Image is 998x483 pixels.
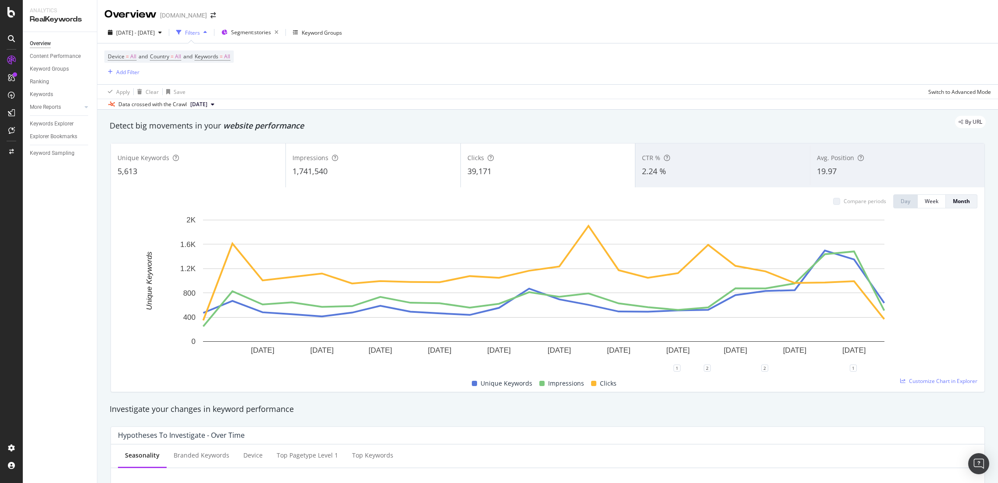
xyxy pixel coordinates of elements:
span: 39,171 [467,166,492,176]
div: Data crossed with the Crawl [118,100,187,108]
div: arrow-right-arrow-left [210,12,216,18]
text: 2K [186,216,196,224]
button: Week [918,194,946,208]
div: Compare periods [844,197,886,205]
text: [DATE] [548,346,571,354]
span: Device [108,53,125,60]
text: [DATE] [428,346,452,354]
button: [DATE] [187,99,218,110]
text: [DATE] [666,346,690,354]
div: Keywords Explorer [30,119,74,129]
div: More Reports [30,103,61,112]
div: Add Filter [116,68,139,76]
span: = [220,53,223,60]
div: Seasonality [125,451,160,460]
div: Top Keywords [352,451,393,460]
span: Unique Keywords [118,154,169,162]
div: Investigate your changes in keyword performance [110,404,986,415]
a: Keyword Groups [30,64,91,74]
button: Switch to Advanced Mode [925,85,991,99]
div: Ranking [30,77,49,86]
text: [DATE] [783,346,807,354]
div: Content Performance [30,52,81,61]
div: Filters [185,29,200,36]
div: Keywords [30,90,53,99]
span: Unique Keywords [481,378,532,389]
span: Segment: stories [231,29,271,36]
span: [DATE] - [DATE] [116,29,155,36]
a: Customize Chart in Explorer [900,377,977,385]
span: Impressions [292,154,328,162]
text: [DATE] [724,346,747,354]
div: Week [925,197,938,205]
a: Overview [30,39,91,48]
text: Unique Keywords [145,251,153,310]
a: Explorer Bookmarks [30,132,91,141]
div: [DOMAIN_NAME] [160,11,207,20]
text: [DATE] [842,346,866,354]
span: = [126,53,129,60]
div: Apply [116,88,130,96]
text: 400 [183,313,196,322]
button: Clear [134,85,159,99]
div: 1 [674,365,681,372]
span: By URL [965,119,982,125]
a: More Reports [30,103,82,112]
span: Clicks [600,378,617,389]
div: Keyword Groups [302,29,342,36]
button: Apply [104,85,130,99]
div: Clear [146,88,159,96]
text: 1.6K [180,240,196,249]
span: Keywords [195,53,218,60]
button: Keyword Groups [289,25,346,39]
div: RealKeywords [30,14,90,25]
text: 800 [183,289,196,297]
span: All [130,50,136,63]
a: Keywords [30,90,91,99]
button: Filters [173,25,210,39]
div: Overview [104,7,157,22]
a: Ranking [30,77,91,86]
span: and [183,53,192,60]
div: Overview [30,39,51,48]
span: and [139,53,148,60]
a: Keywords Explorer [30,119,91,129]
span: Customize Chart in Explorer [909,377,977,385]
text: 1.2K [180,265,196,273]
div: Explorer Bookmarks [30,132,77,141]
button: Month [946,194,977,208]
div: Top pagetype Level 1 [277,451,338,460]
span: = [171,53,174,60]
span: 2025 Aug. 11th [190,100,207,108]
span: 19.97 [817,166,837,176]
button: Segment:stories [218,25,282,39]
div: Keyword Sampling [30,149,75,158]
button: Day [893,194,918,208]
text: [DATE] [487,346,511,354]
svg: A chart. [118,215,970,368]
div: 2 [704,365,711,372]
button: [DATE] - [DATE] [104,25,165,39]
div: Day [901,197,910,205]
div: Month [953,197,970,205]
div: Device [243,451,263,460]
a: Keyword Sampling [30,149,91,158]
text: [DATE] [607,346,631,354]
a: Content Performance [30,52,91,61]
div: Analytics [30,7,90,14]
span: 1,741,540 [292,166,328,176]
div: Open Intercom Messenger [968,453,989,474]
button: Save [163,85,185,99]
span: Impressions [548,378,584,389]
text: 0 [192,337,196,346]
span: 5,613 [118,166,137,176]
span: All [175,50,181,63]
div: Branded Keywords [174,451,229,460]
div: Save [174,88,185,96]
span: Clicks [467,154,484,162]
div: 1 [850,365,857,372]
span: All [224,50,230,63]
span: 2.24 % [642,166,666,176]
button: Add Filter [104,67,139,77]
